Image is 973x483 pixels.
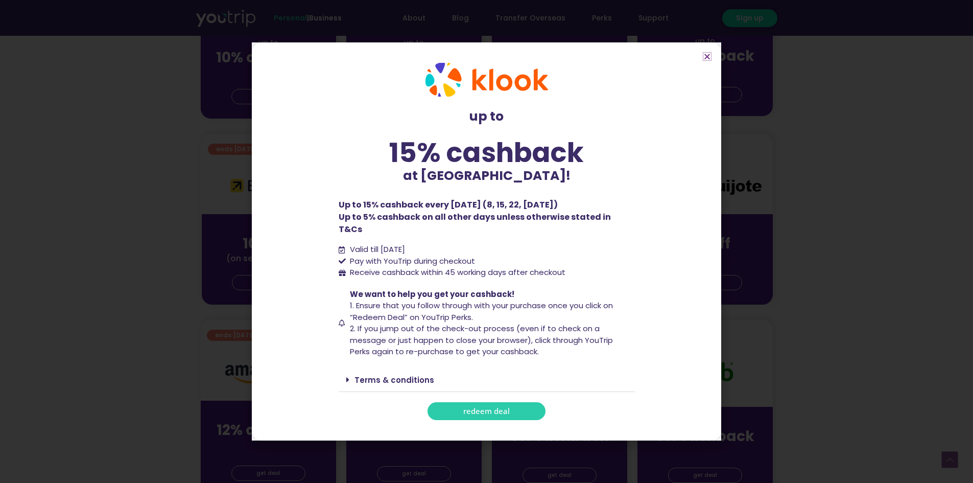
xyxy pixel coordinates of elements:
div: 15% cashback [339,139,635,166]
a: redeem deal [428,402,545,420]
span: Pay with YouTrip during checkout [347,256,475,267]
span: Valid till [DATE] [347,244,405,256]
p: at [GEOGRAPHIC_DATA]! [339,166,635,186]
a: Terms & conditions [354,375,434,385]
span: Receive cashback within 45 working days after checkout [347,267,565,279]
a: Close [703,53,711,60]
span: 2. If you jump out of the check-out process (even if to check on a message or just happen to clos... [350,323,613,357]
span: We want to help you get your cashback! [350,289,514,300]
span: 1. Ensure that you follow through with your purchase once you click on “Redeem Deal” on YouTrip P... [350,300,613,323]
p: up to [339,107,635,126]
div: Terms & conditions [339,368,635,392]
p: Up to 15% cashback every [DATE] (8, 15, 22, [DATE]) Up to 5% cashback on all other days unless ot... [339,199,635,236]
span: redeem deal [463,407,510,415]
